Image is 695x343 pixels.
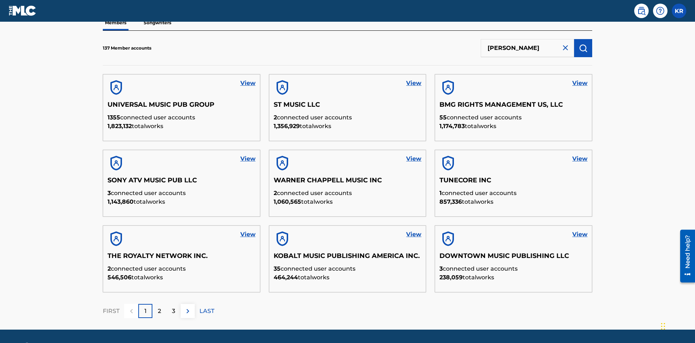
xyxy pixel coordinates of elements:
h5: TUNECORE INC [439,176,587,189]
span: 55 [439,114,447,121]
p: connected user accounts [274,264,422,273]
span: 1355 [108,114,120,121]
a: View [240,79,256,88]
p: FIRST [103,307,119,316]
p: connected user accounts [274,113,422,122]
p: total works [439,273,587,282]
span: 2 [274,190,277,196]
p: 3 [172,307,175,316]
img: right [184,307,192,316]
span: 546,506 [108,274,131,281]
div: Help [653,4,667,18]
img: Search Works [579,44,587,52]
p: 1 [144,307,147,316]
p: connected user accounts [108,264,256,273]
span: 3 [439,265,443,272]
p: connected user accounts [108,189,256,198]
span: 1,060,565 [274,198,301,205]
p: total works [108,273,256,282]
iframe: Chat Widget [659,308,695,343]
img: account [439,79,457,96]
p: 137 Member accounts [103,45,151,51]
span: 238,059 [439,274,463,281]
p: total works [274,273,422,282]
a: View [572,79,587,88]
span: 857,336 [439,198,462,205]
div: Drag [661,316,665,337]
img: account [439,154,457,172]
input: Search Members [481,39,574,57]
div: User Menu [672,4,686,18]
p: total works [108,122,256,131]
img: account [274,79,291,96]
h5: BMG RIGHTS MANAGEMENT US, LLC [439,101,587,113]
p: connected user accounts [274,189,422,198]
h5: SONY ATV MUSIC PUB LLC [108,176,256,189]
p: LAST [199,307,214,316]
a: View [406,154,421,163]
p: total works [274,122,422,131]
img: search [637,7,646,15]
img: close [561,43,570,52]
span: 1 [439,190,442,196]
span: 1,143,860 [108,198,134,205]
p: connected user accounts [439,264,587,273]
span: 35 [274,265,281,272]
iframe: Resource Center [675,227,695,286]
img: MLC Logo [9,5,37,16]
h5: UNIVERSAL MUSIC PUB GROUP [108,101,256,113]
span: 2 [274,114,277,121]
h5: THE ROYALTY NETWORK INC. [108,252,256,264]
span: 1,356,929 [274,123,300,130]
span: 464,244 [274,274,298,281]
span: 2 [108,265,111,272]
a: View [406,230,421,239]
img: account [108,154,125,172]
a: View [240,154,256,163]
p: total works [108,198,256,206]
p: connected user accounts [439,113,587,122]
p: total works [274,198,422,206]
p: 2 [158,307,161,316]
img: account [274,230,291,247]
a: View [406,79,421,88]
h5: DOWNTOWN MUSIC PUBLISHING LLC [439,252,587,264]
span: 1,174,783 [439,123,465,130]
img: account [439,230,457,247]
a: View [572,154,587,163]
h5: KOBALT MUSIC PUBLISHING AMERICA INC. [274,252,422,264]
p: Members [103,15,129,30]
a: Public Search [634,4,649,18]
span: 3 [108,190,111,196]
img: help [656,7,665,15]
p: connected user accounts [439,189,587,198]
p: total works [439,198,587,206]
img: account [108,79,125,96]
h5: ST MUSIC LLC [274,101,422,113]
p: total works [439,122,587,131]
p: Songwriters [142,15,173,30]
h5: WARNER CHAPPELL MUSIC INC [274,176,422,189]
img: account [274,154,291,172]
a: View [572,230,587,239]
img: account [108,230,125,247]
a: View [240,230,256,239]
p: connected user accounts [108,113,256,122]
span: 1,823,132 [108,123,132,130]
